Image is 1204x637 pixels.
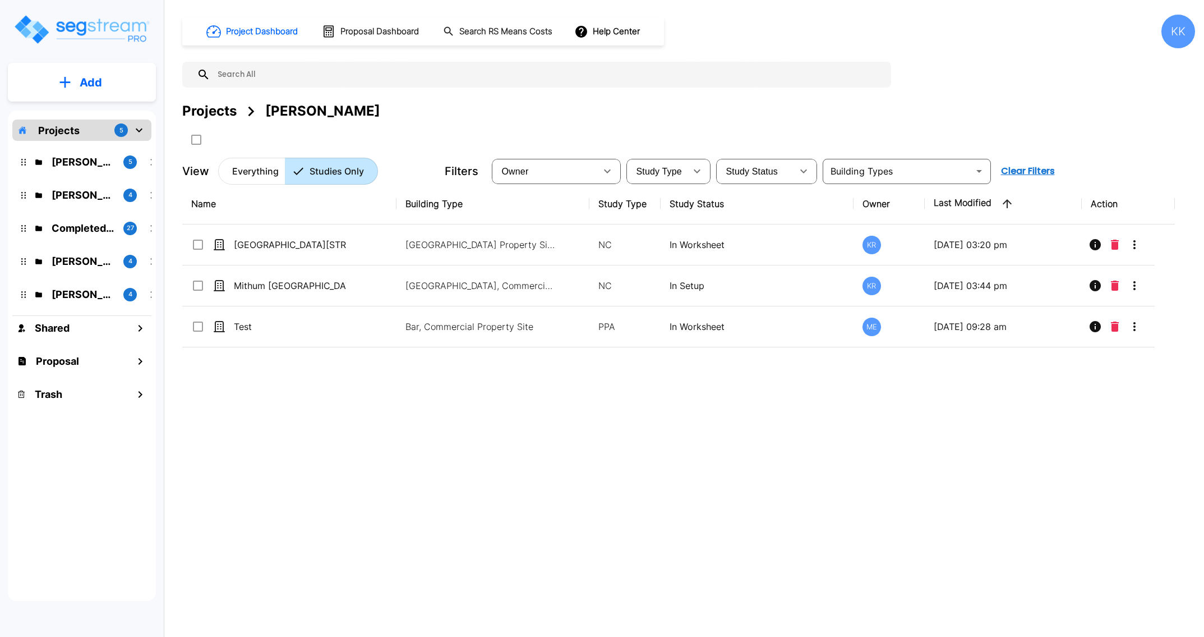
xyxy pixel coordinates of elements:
[128,290,132,299] p: 4
[210,62,885,88] input: Search All
[218,158,378,185] div: Platform
[502,167,529,176] span: Owner
[862,318,881,336] div: ME
[997,160,1059,182] button: Clear Filters
[1161,15,1195,48] div: KK
[1123,233,1146,256] button: More-Options
[439,21,559,43] button: Search RS Means Costs
[862,236,881,254] div: KR
[310,164,364,178] p: Studies Only
[934,238,1073,251] p: [DATE] 03:20 pm
[52,254,114,269] p: Karina's Folder
[128,157,132,167] p: 5
[285,158,378,185] button: Studies Only
[405,238,557,251] p: [GEOGRAPHIC_DATA] Property Site, Commercial Property Site
[234,238,346,251] p: [GEOGRAPHIC_DATA][STREET_ADDRESS]
[218,158,285,185] button: Everything
[128,256,132,266] p: 4
[661,184,854,224] th: Study Status
[670,279,845,292] p: In Setup
[52,154,114,169] p: Jon's Folder
[726,167,778,176] span: Study Status
[1082,184,1175,224] th: Action
[226,25,298,38] h1: Project Dashboard
[396,184,589,224] th: Building Type
[934,320,1073,333] p: [DATE] 09:28 am
[52,221,114,236] p: Completed Client Reports 2025
[494,155,596,187] div: Select
[127,223,134,233] p: 27
[1123,274,1146,297] button: More-Options
[934,279,1073,292] p: [DATE] 03:44 pm
[445,163,478,180] p: Filters
[1106,233,1123,256] button: Delete
[598,320,652,333] p: PPA
[36,354,79,369] h1: Proposal
[589,184,661,224] th: Study Type
[1084,233,1106,256] button: Info
[405,320,557,333] p: Bar, Commercial Property Site
[182,163,209,180] p: View
[35,387,62,402] h1: Trash
[718,155,792,187] div: Select
[8,66,156,99] button: Add
[1084,274,1106,297] button: Info
[971,163,987,179] button: Open
[182,101,237,121] div: Projects
[1123,315,1146,338] button: More-Options
[80,74,102,91] p: Add
[38,123,80,138] p: Projects
[317,20,425,43] button: Proposal Dashboard
[185,129,207,151] button: SelectAll
[232,164,279,178] p: Everything
[598,279,652,292] p: NC
[128,190,132,200] p: 4
[925,184,1082,224] th: Last Modified
[234,320,346,333] p: Test
[670,238,845,251] p: In Worksheet
[182,184,396,224] th: Name
[862,277,881,295] div: KR
[35,320,70,336] h1: Shared
[459,25,552,38] h1: Search RS Means Costs
[52,287,114,302] p: M.E. Folder
[340,25,419,38] h1: Proposal Dashboard
[1106,315,1123,338] button: Delete
[234,279,346,292] p: Mithum [GEOGRAPHIC_DATA]
[629,155,686,187] div: Select
[13,13,150,45] img: Logo
[670,320,845,333] p: In Worksheet
[52,187,114,203] p: Kristina's Folder (Finalized Reports)
[636,167,682,176] span: Study Type
[854,184,925,224] th: Owner
[826,163,969,179] input: Building Types
[1106,274,1123,297] button: Delete
[572,21,644,42] button: Help Center
[202,19,304,44] button: Project Dashboard
[265,101,380,121] div: [PERSON_NAME]
[119,126,123,135] p: 5
[405,279,557,292] p: [GEOGRAPHIC_DATA], Commercial Property Site, Commercial Property Site
[598,238,652,251] p: NC
[1084,315,1106,338] button: Info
